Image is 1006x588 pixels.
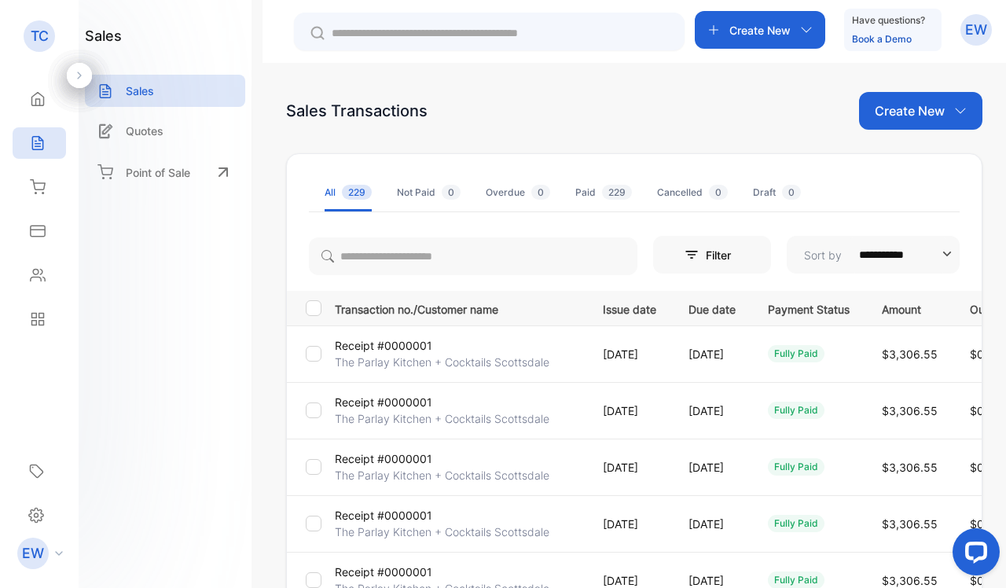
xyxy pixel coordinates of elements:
p: Receipt #0000001 [335,564,432,580]
a: Book a Demo [852,33,912,45]
p: Payment Status [768,298,850,318]
button: Create New [695,11,825,49]
p: [DATE] [603,459,656,476]
p: Create New [875,101,945,120]
p: Quotes [126,123,163,139]
p: [DATE] [688,402,736,419]
span: 0 [709,185,728,200]
p: [DATE] [603,516,656,532]
p: The Parlay Kitchen + Cocktails Scottsdale [335,354,549,370]
span: $3,306.55 [882,517,938,531]
div: Overdue [486,186,550,200]
p: Amount [882,298,938,318]
span: 0 [782,185,801,200]
div: All [325,186,372,200]
p: Receipt #0000001 [335,507,432,524]
div: fully paid [768,515,824,532]
span: 229 [342,185,372,200]
p: Receipt #0000001 [335,394,432,410]
span: 0 [442,185,461,200]
p: Point of Sale [126,164,190,181]
div: Not Paid [397,186,461,200]
button: EW [960,11,992,49]
span: $0.00 [970,517,1001,531]
h1: sales [85,25,122,46]
button: Sort by [787,236,960,274]
a: Sales [85,75,245,107]
span: $3,306.55 [882,574,938,587]
div: fully paid [768,458,824,476]
a: Point of Sale [85,155,245,189]
p: [DATE] [603,402,656,419]
p: [DATE] [688,516,736,532]
p: Create New [729,22,791,39]
p: Due date [688,298,736,318]
div: Paid [575,186,632,200]
p: The Parlay Kitchen + Cocktails Scottsdale [335,410,549,427]
div: Draft [753,186,801,200]
span: $0.00 [970,461,1001,474]
p: [DATE] [688,346,736,362]
p: Sort by [804,247,842,263]
a: Quotes [85,115,245,147]
p: EW [22,543,44,564]
span: 229 [602,185,632,200]
span: $3,306.55 [882,404,938,417]
p: [DATE] [603,346,656,362]
div: fully paid [768,345,824,362]
p: Sales [126,83,154,99]
p: Receipt #0000001 [335,450,432,467]
div: Cancelled [657,186,728,200]
p: [DATE] [688,459,736,476]
p: Issue date [603,298,656,318]
button: Create New [859,92,982,130]
p: EW [965,20,987,40]
p: The Parlay Kitchen + Cocktails Scottsdale [335,524,549,540]
p: Receipt #0000001 [335,337,432,354]
p: TC [31,26,49,46]
span: $0.00 [970,347,1001,361]
span: $3,306.55 [882,347,938,361]
p: Have questions? [852,13,925,28]
span: $0.00 [970,404,1001,417]
p: The Parlay Kitchen + Cocktails Scottsdale [335,467,549,483]
iframe: LiveChat chat widget [940,522,1006,588]
p: Transaction no./Customer name [335,298,583,318]
div: fully paid [768,402,824,419]
div: Sales Transactions [286,99,428,123]
span: $3,306.55 [882,461,938,474]
span: 0 [531,185,550,200]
